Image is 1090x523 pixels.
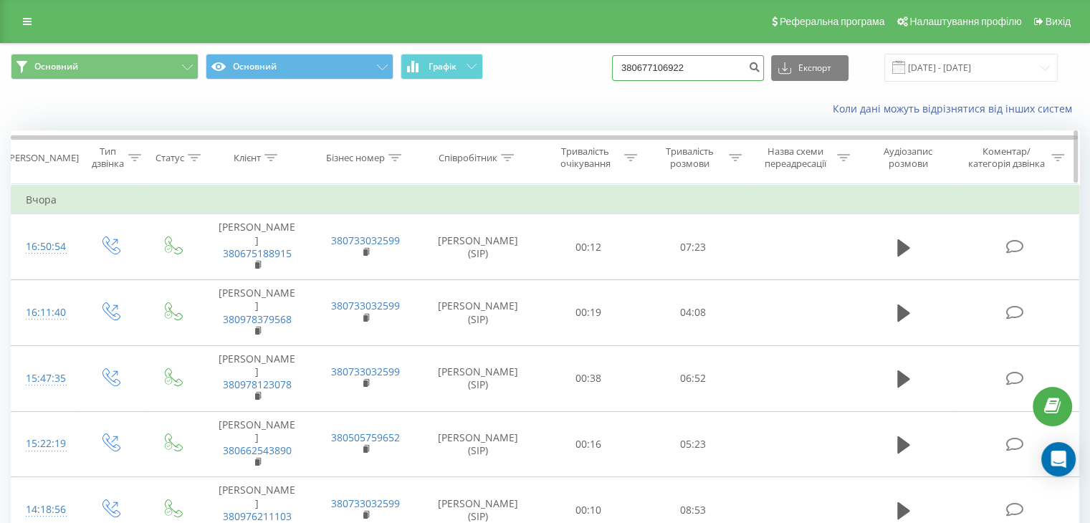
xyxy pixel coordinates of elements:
div: Аудіозапис розмови [866,145,950,170]
td: [PERSON_NAME] (SIP) [420,280,537,346]
a: 380505759652 [331,431,400,444]
td: [PERSON_NAME] [203,345,311,411]
td: 00:16 [537,411,641,477]
a: 380675188915 [223,246,292,260]
div: Співробітник [439,152,497,164]
div: [PERSON_NAME] [6,152,79,164]
td: 00:12 [537,214,641,280]
td: Вчора [11,186,1079,214]
a: 380978379568 [223,312,292,326]
td: 06:52 [641,345,745,411]
td: [PERSON_NAME] [203,280,311,346]
a: 380733032599 [331,365,400,378]
div: Тривалість очікування [550,145,621,170]
td: [PERSON_NAME] [203,411,311,477]
div: Клієнт [234,152,261,164]
span: Основний [34,61,78,72]
div: Бізнес номер [326,152,385,164]
div: Статус [156,152,184,164]
td: 05:23 [641,411,745,477]
span: Графік [429,62,456,72]
a: 380733032599 [331,234,400,247]
td: [PERSON_NAME] (SIP) [420,214,537,280]
td: 00:38 [537,345,641,411]
a: 380976211103 [223,509,292,523]
td: 00:19 [537,280,641,346]
td: [PERSON_NAME] (SIP) [420,345,537,411]
div: 15:22:19 [26,430,64,458]
button: Експорт [771,55,848,81]
button: Основний [206,54,393,80]
input: Пошук за номером [612,55,764,81]
div: Назва схеми переадресації [758,145,833,170]
div: Open Intercom Messenger [1041,442,1076,476]
a: 380662543890 [223,443,292,457]
a: 380978123078 [223,378,292,391]
span: Реферальна програма [780,16,885,27]
td: 07:23 [641,214,745,280]
div: Коментар/категорія дзвінка [964,145,1048,170]
span: Налаштування профілю [909,16,1021,27]
td: [PERSON_NAME] [203,214,311,280]
td: [PERSON_NAME] (SIP) [420,411,537,477]
span: Вихід [1046,16,1071,27]
a: 380733032599 [331,299,400,312]
div: Тип дзвінка [90,145,124,170]
a: 380733032599 [331,496,400,510]
div: 16:11:40 [26,299,64,327]
div: 15:47:35 [26,365,64,393]
div: 16:50:54 [26,233,64,261]
div: Тривалість розмови [654,145,725,170]
button: Основний [11,54,199,80]
td: 04:08 [641,280,745,346]
a: Коли дані можуть відрізнятися вiд інших систем [833,102,1079,115]
button: Графік [401,54,483,80]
